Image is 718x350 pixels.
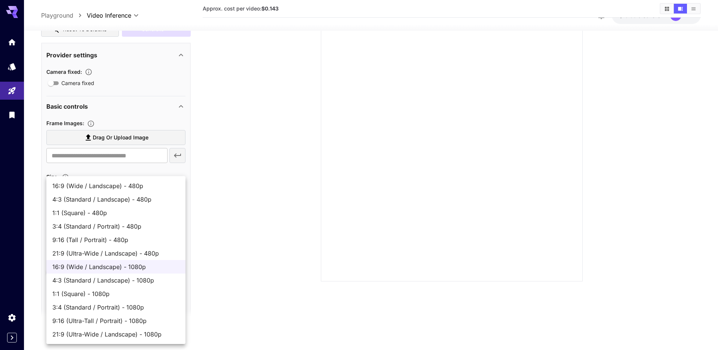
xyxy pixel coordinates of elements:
[52,195,179,204] span: 4:3 (Standard / Landscape) - 480p
[52,316,179,325] span: 9:16 (Ultra-Tall / Portrait) - 1080p
[52,181,179,190] span: 16:9 (Wide / Landscape) - 480p
[52,303,179,312] span: 3:4 (Standard / Portrait) - 1080p
[52,289,179,298] span: 1:1 (Square) - 1080p
[52,222,179,231] span: 3:4 (Standard / Portrait) - 480p
[52,235,179,244] span: 9:16 (Tall / Portrait) - 480p
[52,330,179,339] span: 21:9 (Ultra-Wide / Landscape) - 1080p
[52,262,179,271] span: 16:9 (Wide / Landscape) - 1080p
[52,208,179,217] span: 1:1 (Square) - 480p
[52,276,179,285] span: 4:3 (Standard / Landscape) - 1080p
[52,249,179,258] span: 21:9 (Ultra-Wide / Landscape) - 480p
